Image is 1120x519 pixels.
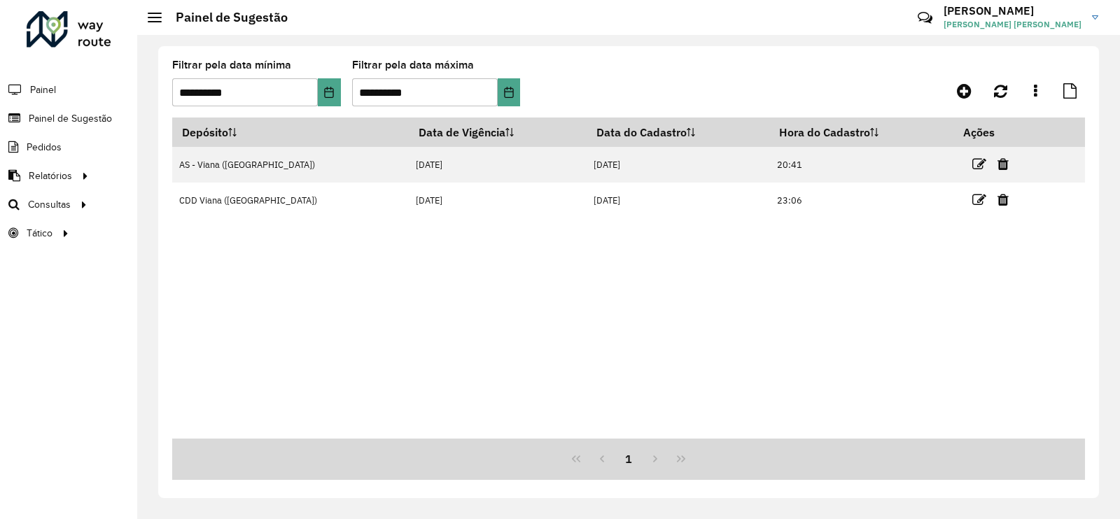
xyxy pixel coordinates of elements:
[172,147,409,183] td: AS - Viana ([GEOGRAPHIC_DATA])
[162,10,288,25] h2: Painel de Sugestão
[587,183,770,218] td: [DATE]
[498,78,520,106] button: Choose Date
[409,118,587,147] th: Data de Vigência
[172,57,291,73] label: Filtrar pela data mínima
[944,4,1081,17] h3: [PERSON_NAME]
[770,147,954,183] td: 20:41
[27,226,52,241] span: Tático
[615,446,642,472] button: 1
[587,147,770,183] td: [DATE]
[587,118,770,147] th: Data do Cadastro
[27,140,62,155] span: Pedidos
[972,155,986,173] a: Editar
[770,183,954,218] td: 23:06
[352,57,474,73] label: Filtrar pela data máxima
[910,3,940,33] a: Contato Rápido
[997,155,1009,173] a: Excluir
[29,111,112,126] span: Painel de Sugestão
[954,118,1038,147] th: Ações
[172,118,409,147] th: Depósito
[997,190,1009,209] a: Excluir
[30,83,56,97] span: Painel
[972,190,986,209] a: Editar
[944,18,1081,31] span: [PERSON_NAME] [PERSON_NAME]
[318,78,340,106] button: Choose Date
[770,118,954,147] th: Hora do Cadastro
[28,197,71,212] span: Consultas
[409,183,587,218] td: [DATE]
[409,147,587,183] td: [DATE]
[29,169,72,183] span: Relatórios
[172,183,409,218] td: CDD Viana ([GEOGRAPHIC_DATA])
